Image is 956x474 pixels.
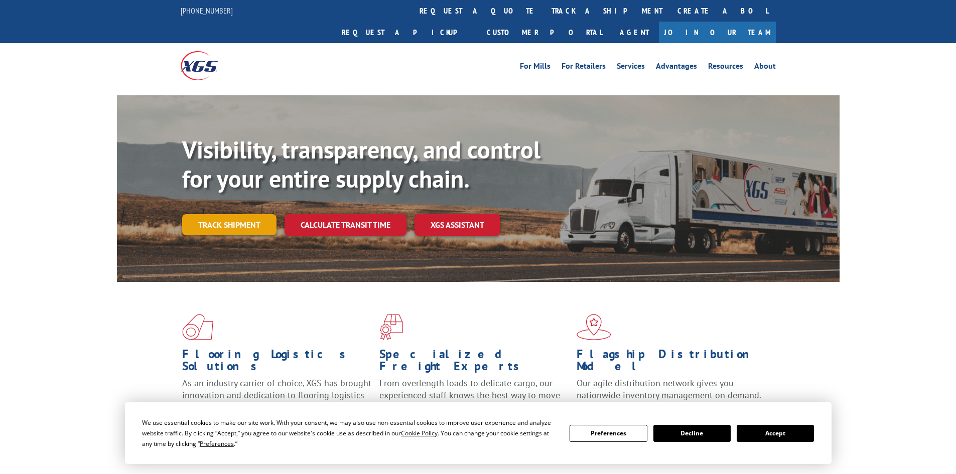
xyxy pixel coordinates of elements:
div: We use essential cookies to make our site work. With your consent, we may also use non-essential ... [142,417,558,449]
img: xgs-icon-focused-on-flooring-red [379,314,403,340]
p: From overlength loads to delicate cargo, our experienced staff knows the best way to move your fr... [379,377,569,422]
a: Advantages [656,62,697,73]
span: Cookie Policy [401,429,438,437]
img: xgs-icon-total-supply-chain-intelligence-red [182,314,213,340]
b: Visibility, transparency, and control for your entire supply chain. [182,134,540,194]
a: Agent [610,22,659,43]
a: Resources [708,62,743,73]
span: Our agile distribution network gives you nationwide inventory management on demand. [577,377,761,401]
h1: Flooring Logistics Solutions [182,348,372,377]
button: Decline [653,425,731,442]
span: Preferences [200,439,234,448]
span: As an industry carrier of choice, XGS has brought innovation and dedication to flooring logistics... [182,377,371,413]
button: Preferences [570,425,647,442]
div: Cookie Consent Prompt [125,402,832,464]
a: [PHONE_NUMBER] [181,6,233,16]
a: Calculate transit time [285,214,406,236]
h1: Specialized Freight Experts [379,348,569,377]
a: Services [617,62,645,73]
a: About [754,62,776,73]
button: Accept [737,425,814,442]
a: For Mills [520,62,551,73]
a: Request a pickup [334,22,479,43]
img: xgs-icon-flagship-distribution-model-red [577,314,611,340]
a: For Retailers [562,62,606,73]
a: Customer Portal [479,22,610,43]
h1: Flagship Distribution Model [577,348,766,377]
a: XGS ASSISTANT [415,214,500,236]
a: Track shipment [182,214,277,235]
a: Join Our Team [659,22,776,43]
